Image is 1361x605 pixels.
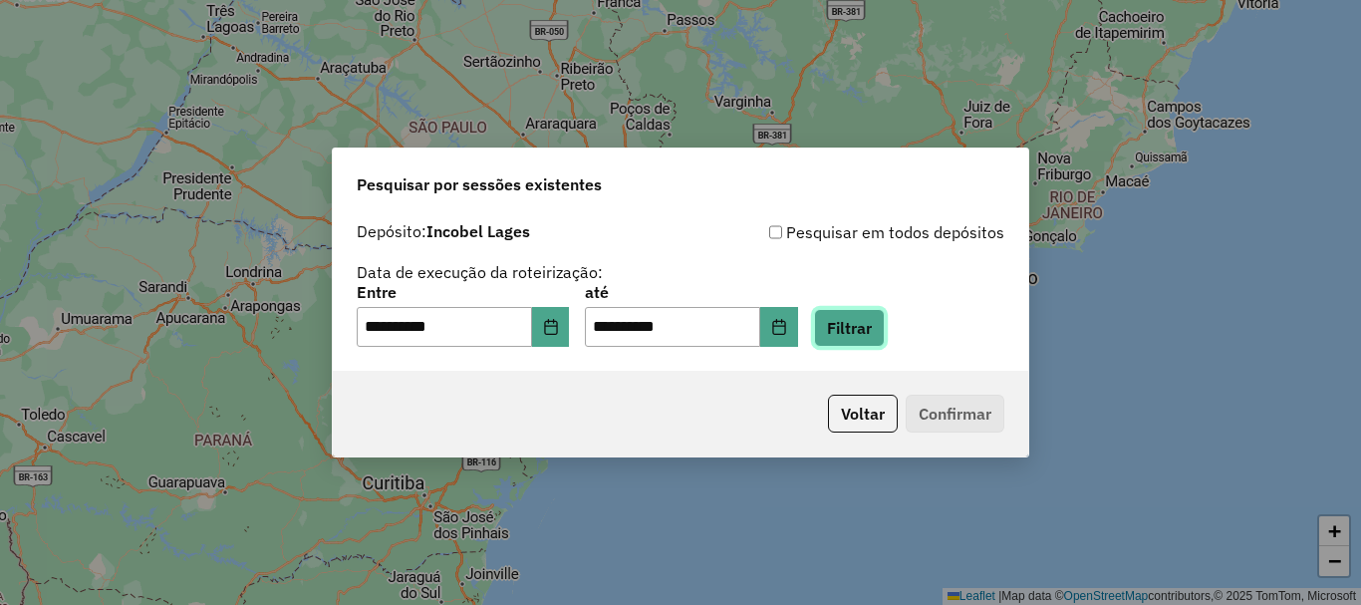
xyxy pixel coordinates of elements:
[828,395,898,433] button: Voltar
[357,280,569,304] label: Entre
[532,307,570,347] button: Choose Date
[814,309,885,347] button: Filtrar
[357,260,603,284] label: Data de execução da roteirização:
[680,220,1004,244] div: Pesquisar em todos depósitos
[426,221,530,241] strong: Incobel Lages
[357,172,602,196] span: Pesquisar por sessões existentes
[760,307,798,347] button: Choose Date
[357,219,530,243] label: Depósito:
[585,280,797,304] label: até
